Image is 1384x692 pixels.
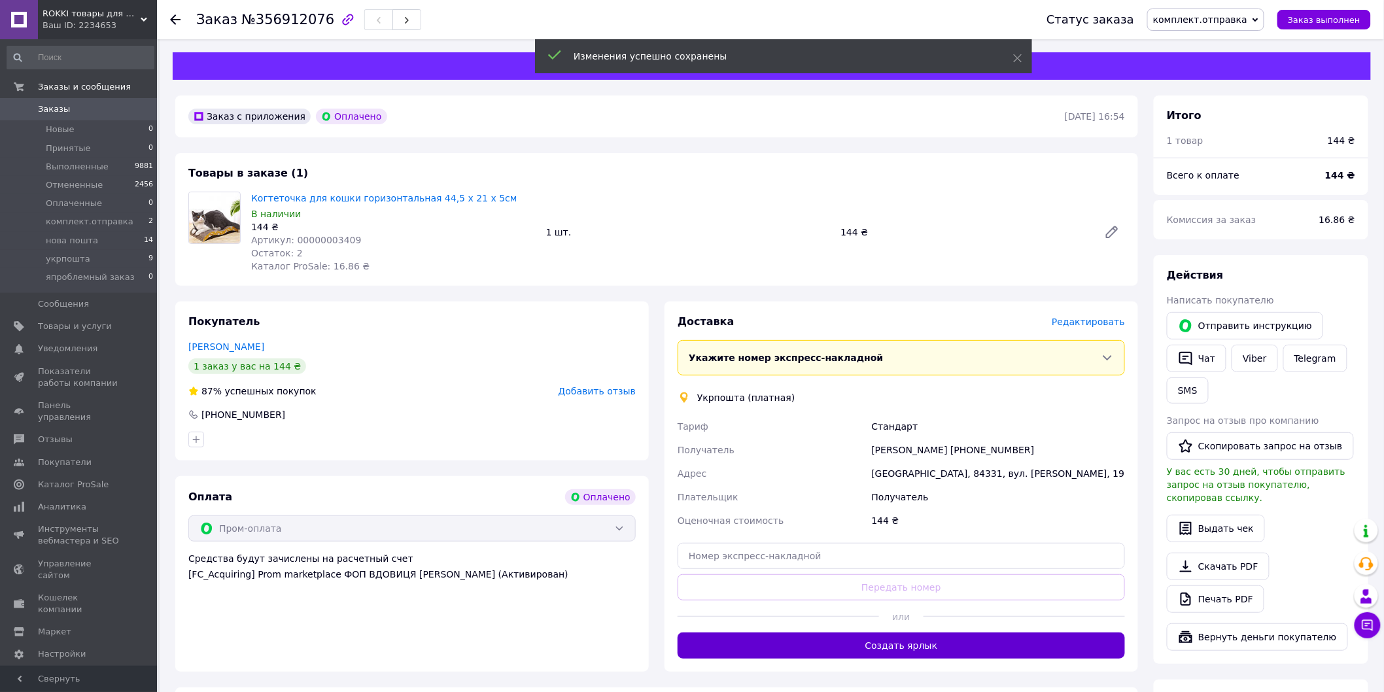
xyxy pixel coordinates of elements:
[251,248,303,258] span: Остаток: 2
[46,271,135,283] span: япроблемный заказ
[678,421,708,432] span: Тариф
[1167,415,1319,426] span: Запрос на отзыв про компанию
[38,457,92,468] span: Покупатели
[559,386,636,396] span: Добавить отзыв
[1065,111,1125,122] time: [DATE] 16:54
[1328,134,1355,147] div: 144 ₴
[565,489,636,505] div: Оплачено
[1288,15,1360,25] span: Заказ выполнен
[43,8,141,20] span: ROKKI товары для животных
[1277,10,1371,29] button: Заказ выполнен
[251,193,517,203] a: Когтеточка для кошки горизонтальная 44,5 х 21 х 5см
[1099,219,1125,245] a: Редактировать
[1167,215,1256,225] span: Комиссия за заказ
[46,143,91,154] span: Принятые
[1283,345,1347,372] a: Telegram
[1153,14,1247,25] span: комплект.отправка
[869,438,1128,462] div: [PERSON_NAME] [PHONE_NUMBER]
[1167,109,1202,122] span: Итого
[1167,269,1224,281] span: Действия
[1167,553,1270,580] a: Скачать PDF
[148,124,153,135] span: 0
[251,235,362,245] span: Артикул: 00000003409
[46,235,98,247] span: нова пошта
[135,179,153,191] span: 2456
[43,20,157,31] div: Ваш ID: 2234653
[189,192,240,243] img: Когтеточка для кошки горизонтальная 44,5 х 21 х 5см
[678,492,738,502] span: Плательщик
[1052,317,1125,327] span: Редактировать
[574,50,980,63] div: Изменения успешно сохранены
[38,648,86,660] span: Настройки
[46,161,109,173] span: Выполненные
[689,353,884,363] span: Укажите номер экспресс-накладной
[7,46,154,69] input: Поиск
[678,632,1125,659] button: Создать ярлык
[46,124,75,135] span: Новые
[148,216,153,228] span: 2
[188,568,636,581] div: [FC_Acquiring] Prom marketplace ФОП ВДОВИЦЯ [PERSON_NAME] (Активирован)
[678,445,735,455] span: Получатель
[188,491,232,503] span: Оплата
[678,543,1125,569] input: Номер экспресс-накладной
[1167,432,1354,460] button: Скопировать запрос на отзыв
[869,462,1128,485] div: [GEOGRAPHIC_DATA], 84331, вул. [PERSON_NAME], 19
[148,271,153,283] span: 0
[251,209,301,219] span: В наличии
[879,610,924,623] span: или
[541,223,836,241] div: 1 шт.
[1047,13,1134,26] div: Статус заказа
[869,485,1128,509] div: Получатель
[38,501,86,513] span: Аналитика
[1167,312,1323,339] button: Отправить инструкцию
[144,235,153,247] span: 14
[694,391,799,404] div: Укрпошта (платная)
[1167,585,1264,613] a: Печать PDF
[188,385,317,398] div: успешных покупок
[188,315,260,328] span: Покупатель
[1167,623,1348,651] button: Вернуть деньги покупателю
[678,315,735,328] span: Доставка
[196,12,237,27] span: Заказ
[170,13,181,26] div: Вернуться назад
[46,179,103,191] span: Отмененные
[678,468,706,479] span: Адрес
[869,415,1128,438] div: Стандарт
[38,366,121,389] span: Показатели работы компании
[38,81,131,93] span: Заказы и сообщения
[1232,345,1277,372] a: Viber
[188,109,311,124] div: Заказ с приложения
[1167,345,1226,372] button: Чат
[1325,170,1355,181] b: 144 ₴
[38,523,121,547] span: Инструменты вебмастера и SEO
[835,223,1094,241] div: 144 ₴
[251,220,536,234] div: 144 ₴
[241,12,334,27] span: №356912076
[200,408,286,421] div: [PHONE_NUMBER]
[1167,377,1209,404] button: SMS
[188,341,264,352] a: [PERSON_NAME]
[148,143,153,154] span: 0
[1167,515,1265,542] button: Выдать чек
[1167,295,1274,305] span: Написать покупателю
[201,386,222,396] span: 87%
[38,592,121,615] span: Кошелек компании
[38,479,109,491] span: Каталог ProSale
[316,109,387,124] div: Оплачено
[135,161,153,173] span: 9881
[188,552,636,581] div: Средства будут зачислены на расчетный счет
[148,253,153,265] span: 9
[188,358,306,374] div: 1 заказ у вас на 144 ₴
[148,198,153,209] span: 0
[38,626,71,638] span: Маркет
[1355,612,1381,638] button: Чат с покупателем
[38,320,112,332] span: Товары и услуги
[38,343,97,355] span: Уведомления
[1167,466,1345,503] span: У вас есть 30 дней, чтобы отправить запрос на отзыв покупателю, скопировав ссылку.
[46,198,102,209] span: Оплаченные
[869,509,1128,532] div: 144 ₴
[38,400,121,423] span: Панель управления
[38,434,73,445] span: Отзывы
[38,558,121,581] span: Управление сайтом
[251,261,370,271] span: Каталог ProSale: 16.86 ₴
